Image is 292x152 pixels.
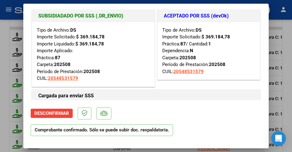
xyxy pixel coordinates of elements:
strong: $ 369.184,78 [75,41,104,47]
h1: ACEPTADO POR SSS (devOk) [164,12,254,20]
strong: 202508 [179,55,196,60]
span: 20548531579 [173,69,204,74]
p: Comprobante confirmado. Sólo se puede subir doc. respaldatoria. [31,124,173,136]
strong: 87 [55,55,60,60]
h1: Cargada para enviar SSS [38,92,254,99]
strong: 202508 [83,69,100,74]
h1: SUBSIDIADADO POR SSS (.DR_ENVIO) [38,12,148,20]
div: Tipo de Archivo: Importe Solicitado: Práctica: / Cantidad: Dependencia: Carpeta: Período de Prest... [162,27,256,75]
strong: N [190,48,193,53]
button: Desconfirmar [31,109,73,118]
strong: 87 [180,41,186,47]
div: Open Intercom Messenger [271,131,286,146]
span: 20548531579 [48,76,78,81]
strong: 202508 [54,62,71,67]
strong: DS [196,27,202,33]
strong: $ 369.184,78 [202,34,230,40]
strong: 202508 [209,62,225,67]
strong: $ 369.184,78 [76,34,105,40]
strong: 1 [208,41,211,47]
div: Tipo de Archivo: Importe Solicitado: Importe Liquidado: Importe Aplicado: Práctica: Carpeta: Perí... [37,27,150,82]
span: Desconfirmar [34,111,69,116]
strong: DS [70,27,76,33]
